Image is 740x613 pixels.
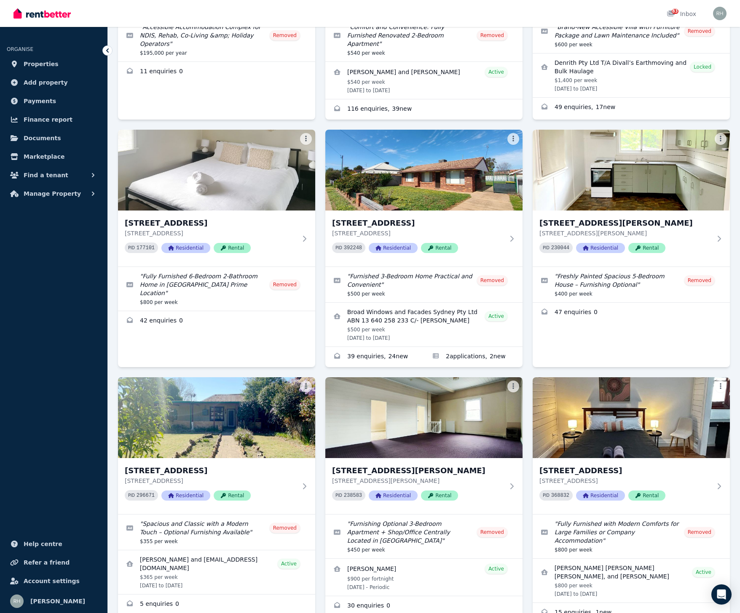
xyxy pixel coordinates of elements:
img: Richard He [10,594,24,608]
a: Edit listing: Freshly Painted Spacious 5-Bedroom House – Furnishing Optional [533,267,730,302]
span: Refer a friend [24,557,70,568]
span: Residential [161,490,210,501]
img: 47 MacLeay St, Dubbo [325,130,523,211]
a: Help centre [7,536,101,552]
a: Payments [7,93,101,109]
span: Residential [369,243,418,253]
a: Marketplace [7,148,101,165]
span: Residential [161,243,210,253]
a: Enquiries for 47 MacLeay St, Dubbo [325,347,424,367]
h3: [STREET_ADDRESS] [125,217,297,229]
small: PID [543,493,550,498]
a: 239 Fitzroy St, Dubbo[STREET_ADDRESS][STREET_ADDRESS]PID 368832ResidentialRental [533,377,730,514]
span: Rental [421,490,458,501]
span: Manage Property [24,189,81,199]
small: PID [128,493,135,498]
a: Edit listing: Fully Furnished 6-Bedroom 2-Bathroom Home in Dubbo Prime Location [118,267,315,311]
img: 98 Lee Street, Wellington [325,377,523,458]
span: Add property [24,77,68,88]
img: 239 Fitzroy St, Dubbo [533,377,730,458]
h3: [STREET_ADDRESS] [125,465,297,477]
h3: [STREET_ADDRESS] [539,465,711,477]
span: 83 [672,9,678,14]
code: 368832 [551,493,569,498]
small: PID [543,245,550,250]
span: Residential [576,243,625,253]
a: Refer a friend [7,554,101,571]
div: Inbox [667,10,696,18]
img: Richard He [713,7,727,20]
span: Rental [421,243,458,253]
button: More options [300,133,312,145]
span: Help centre [24,539,62,549]
h3: [STREET_ADDRESS][PERSON_NAME] [539,217,711,229]
span: Find a tenant [24,170,68,180]
span: Documents [24,133,61,143]
a: 47 MacLeay St, Dubbo[STREET_ADDRESS][STREET_ADDRESS]PID 392248ResidentialRental [325,130,523,267]
span: Properties [24,59,59,69]
p: [STREET_ADDRESS][PERSON_NAME] [332,477,504,485]
span: Residential [576,490,625,501]
span: Marketplace [24,152,64,162]
div: Open Intercom Messenger [711,584,732,605]
a: Edit listing: Furnished 3-Bedroom Home Practical and Convenient [325,267,523,302]
span: [PERSON_NAME] [30,596,85,606]
code: 296671 [137,493,155,498]
a: View details for Shaylee Fuller [325,559,523,596]
a: Applications for 47 MacLeay St, Dubbo [424,347,523,367]
a: Edit listing: Accessible Accommodation Complex for NDIS, Rehab, Co-Living &amp; Holiday Operators [118,18,315,61]
img: RentBetter [13,7,71,20]
a: 63 O'Donnell Street, Dubbo[STREET_ADDRESS][PERSON_NAME][STREET_ADDRESS][PERSON_NAME]PID 230044Res... [533,130,730,267]
a: Edit listing: Brand-New Accessible Villa with Furniture Package and Lawn Maintenance Included [533,18,730,53]
a: 75 Cassilis Street, Coonabarabran[STREET_ADDRESS][STREET_ADDRESS]PID 296671ResidentialRental [118,377,315,514]
span: Account settings [24,576,80,586]
button: Manage Property [7,185,101,202]
a: View details for Denrith Pty Ltd T/A Divall’s Earthmoving and Bulk Haulage [533,53,730,97]
a: Edit listing: Fully Furnished with Modern Comforts for Large Families or Company Accommodation [533,514,730,558]
p: [STREET_ADDRESS] [539,477,711,485]
button: More options [715,381,727,392]
img: 31 Alcheringa Street, Dubbo [118,130,315,211]
a: Enquiries for 10 Warruga Place, Wellington [118,62,315,82]
span: Rental [628,490,665,501]
a: Enquiries for 27 High St, Dubbo [533,98,730,118]
a: Edit listing: Spacious and Classic with a Modern Touch – Optional Furnishing Available [118,514,315,550]
span: Finance report [24,115,72,125]
img: 63 O'Donnell Street, Dubbo [533,130,730,211]
button: Find a tenant [7,167,101,184]
button: More options [507,133,519,145]
a: 98 Lee Street, Wellington[STREET_ADDRESS][PERSON_NAME][STREET_ADDRESS][PERSON_NAME]PID 238583Resi... [325,377,523,514]
a: Enquiries for 31 Alcheringa Street, Dubbo [118,311,315,331]
span: Rental [628,243,665,253]
a: Add property [7,74,101,91]
button: More options [507,381,519,392]
a: Enquiries for 63 O'Donnell Street, Dubbo [533,303,730,323]
img: 75 Cassilis Street, Coonabarabran [118,377,315,458]
span: Payments [24,96,56,106]
a: Documents [7,130,101,147]
a: Properties [7,56,101,72]
span: Residential [369,490,418,501]
span: Rental [214,243,251,253]
a: Edit listing: Furnishing Optional 3-Bedroom Apartment + Shop/Office Centrally Located in Wellingt... [325,514,523,558]
a: 31 Alcheringa Street, Dubbo[STREET_ADDRESS][STREET_ADDRESS]PID 177101ResidentialRental [118,130,315,267]
p: [STREET_ADDRESS] [125,229,297,237]
small: PID [335,245,342,250]
a: Account settings [7,573,101,589]
button: More options [300,381,312,392]
p: [STREET_ADDRESS] [125,477,297,485]
span: ORGANISE [7,46,33,52]
a: View details for Broad Windows and Facades Sydney Pty Ltd ABN 13 640 258 233 C/- Jiawei Lin [325,303,523,346]
a: View details for Chakravarthi Menta and Sonia Memoria [325,62,523,99]
a: View details for Roberto Ignacio Poblete Pacheco, Lynn Allison Richards Carrasco, and Juan Spirito [533,559,730,602]
small: PID [335,493,342,498]
a: Edit listing: Comfort and Convenience: Fully Furnished Renovated 2-Bedroom Apartment [325,18,523,61]
h3: [STREET_ADDRESS][PERSON_NAME] [332,465,504,477]
code: 238583 [344,493,362,498]
button: More options [715,133,727,145]
h3: [STREET_ADDRESS] [332,217,504,229]
code: 230044 [551,245,569,251]
span: Rental [214,490,251,501]
a: Enquiries for 11/32 Remembrance Avenue, Warwick Farm [325,99,523,120]
code: 177101 [137,245,155,251]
